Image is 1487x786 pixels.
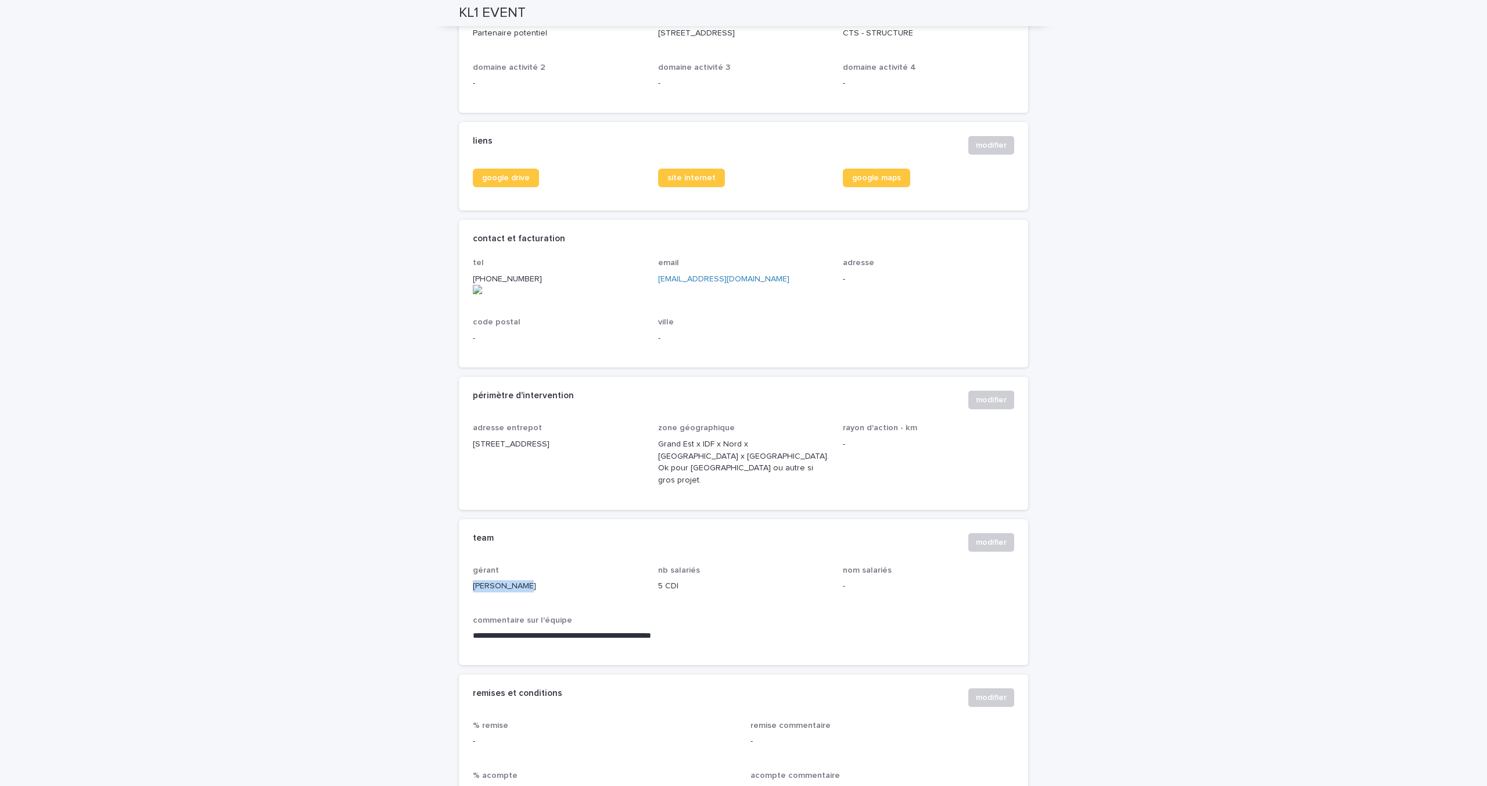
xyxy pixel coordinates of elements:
[473,424,542,432] span: adresse entrepot
[473,318,520,326] span: code postal
[473,688,562,699] h2: remises et conditions
[658,63,730,72] span: domaine activité 3
[843,63,916,72] span: domaine activité 4
[473,285,644,294] img: actions-icon.png
[459,5,526,22] h2: KL1 EVENT
[473,169,539,187] a: google drive
[473,616,572,624] span: commentaire sur l'équipe
[658,27,829,40] p: [STREET_ADDRESS]
[473,333,644,345] p: -
[843,77,1014,90] p: -
[843,438,1014,451] p: -
[473,77,644,90] p: -
[843,169,910,187] a: google maps
[473,275,542,283] onoff-telecom-ce-phone-number-wrapper: [PHONE_NUMBER]
[750,735,1014,748] p: -
[473,438,644,451] p: [STREET_ADDRESS]
[473,136,493,147] h2: liens
[658,169,725,187] a: site internet
[968,533,1014,552] button: modifier
[968,136,1014,155] button: modifier
[843,424,917,432] span: rayon d'action - km
[473,735,737,748] p: -
[843,27,1014,40] p: CTS - STRUCTURE
[473,566,499,574] span: gérant
[473,63,545,72] span: domaine activité 2
[473,234,565,244] h2: contact et facturation
[843,580,1014,592] p: -
[843,566,892,574] span: nom salariés
[750,771,840,780] span: acompte commentaire
[473,391,574,401] h2: périmètre d'intervention
[473,580,644,592] p: [PERSON_NAME]
[976,537,1007,548] span: modifier
[473,771,518,780] span: % acompte
[658,77,829,90] p: -
[658,438,829,487] p: Grand Est x IDF x Nord x [GEOGRAPHIC_DATA] x [GEOGRAPHIC_DATA]. Ok pour [GEOGRAPHIC_DATA] ou autr...
[976,140,1007,151] span: modifier
[658,566,700,574] span: nb salariés
[658,333,829,345] p: -
[667,174,716,182] span: site internet
[658,424,735,432] span: zone géographique
[473,721,508,730] span: % remise
[482,174,530,182] span: google drive
[473,27,644,40] p: Partenaire potentiel
[750,721,831,730] span: remise commentaire
[658,275,789,283] a: [EMAIL_ADDRESS][DOMAIN_NAME]
[976,394,1007,406] span: modifier
[968,391,1014,409] button: modifier
[658,318,674,326] span: ville
[976,692,1007,703] span: modifier
[852,174,901,182] span: google maps
[658,259,679,267] span: email
[473,259,484,267] span: tel
[473,533,494,544] h2: team
[968,688,1014,707] button: modifier
[843,273,1014,285] p: -
[843,259,874,267] span: adresse
[658,580,829,592] p: 5 CDI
